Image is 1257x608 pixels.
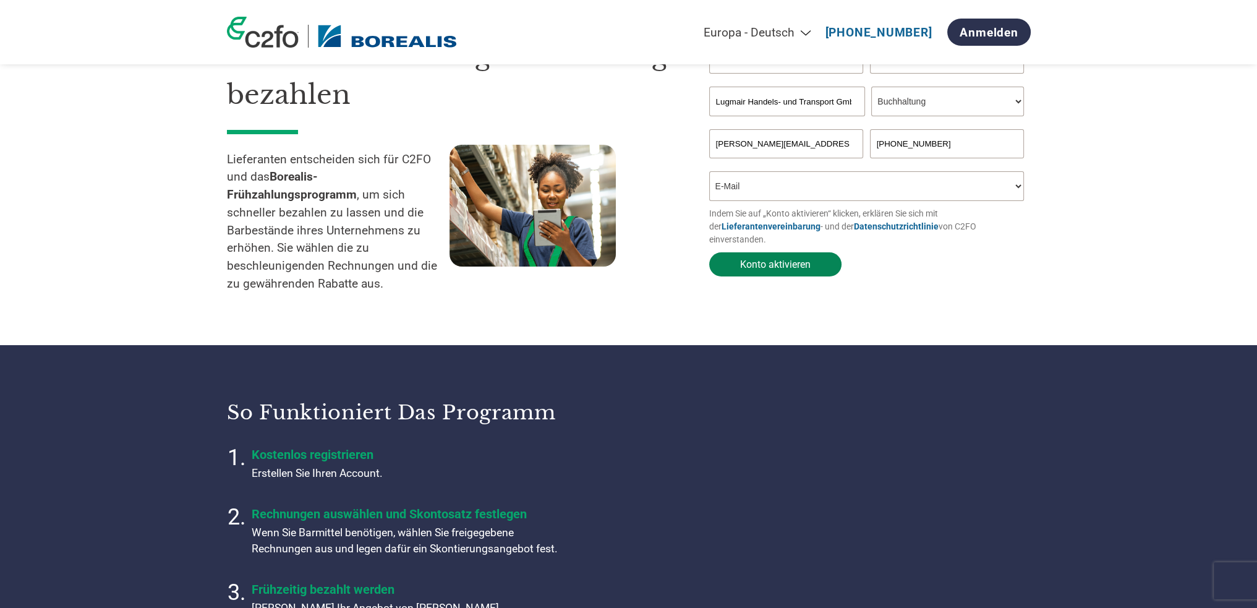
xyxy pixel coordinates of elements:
[252,465,561,481] p: Erstellen Sie Ihren Account.
[709,160,864,166] div: Inavlid Email Address
[252,507,561,521] h4: Rechnungen auswählen und Skontosatz festlegen
[825,25,932,40] a: [PHONE_NUMBER]
[709,252,842,276] button: Konto aktivieren
[871,87,1024,116] select: Title/Role
[870,75,1025,82] div: Invalid last name or last name is too long
[318,25,458,48] img: Borealis
[947,19,1030,46] a: Anmelden
[227,169,357,202] strong: Borealis-Frühzahlungsprogramm
[870,129,1025,158] input: Telefon*
[252,525,561,557] p: Wenn Sie Barmittel benötigen, wählen Sie freigegebene Rechnungen aus und legen dafür ein Skontier...
[709,75,864,82] div: Invalid first name or first name is too long
[870,160,1025,166] div: Inavlid Phone Number
[252,582,561,597] h4: Frühzeitig bezahlt werden
[709,87,865,116] input: Unternehmen*
[252,447,561,462] h4: Kostenlos registrieren
[227,17,299,48] img: c2fo logo
[709,118,1025,124] div: Invalid company name or company name is too long
[227,151,450,293] p: Lieferanten entscheiden sich für C2FO und das , um sich schneller bezahlen zu lassen und die Barb...
[450,145,616,267] img: supply chain worker
[722,221,820,231] a: Lieferantenvereinbarung
[709,207,1031,246] p: Indem Sie auf „Konto aktivieren“ klicken, erklären Sie sich mit der - und der von C2FO einverstan...
[709,129,864,158] input: Invalid Email format
[854,221,939,231] a: Datenschutzrichtlinie
[227,400,613,425] h3: So funktioniert das Programm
